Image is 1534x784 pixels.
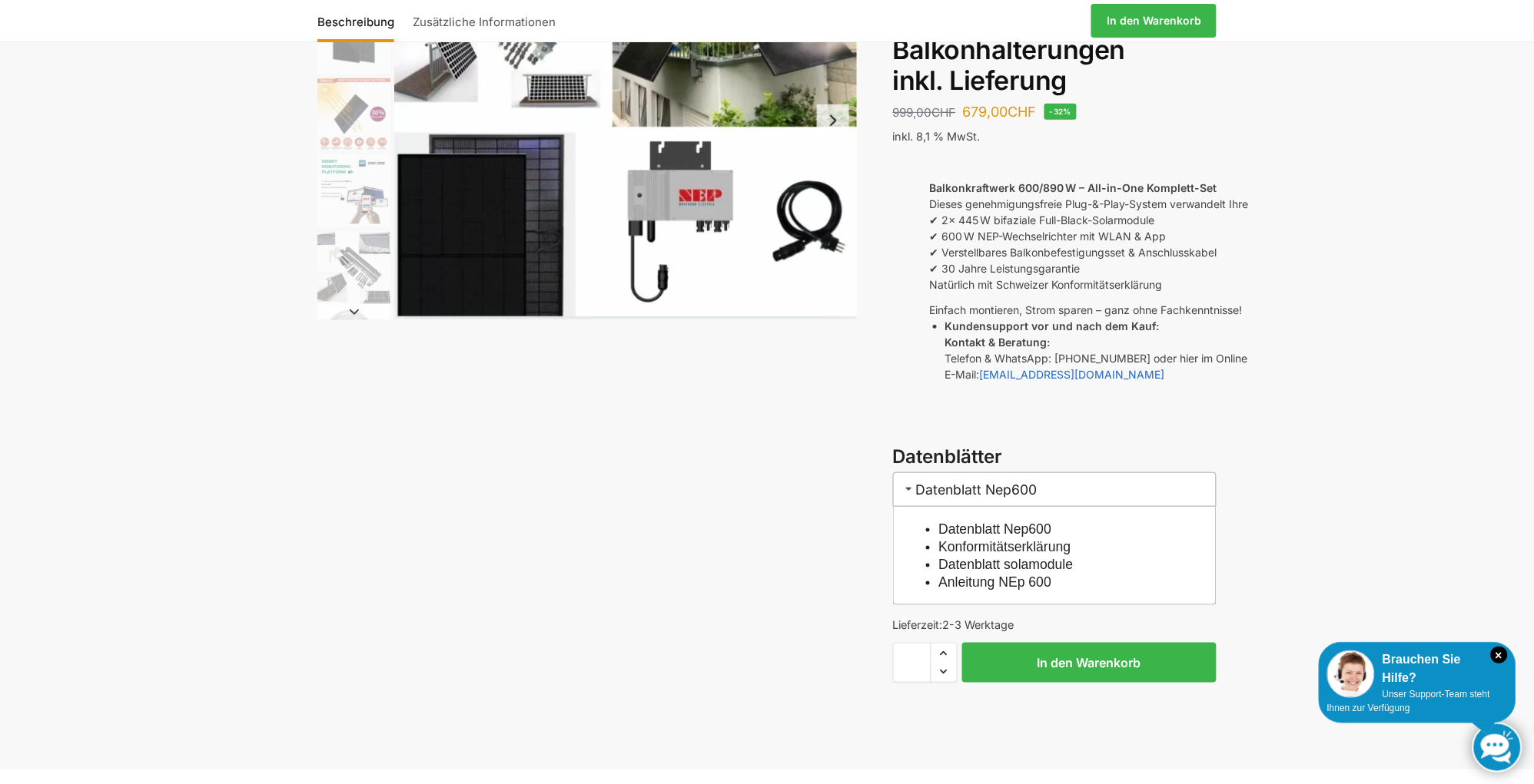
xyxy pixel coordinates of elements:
h3: Datenblätter [893,444,1217,471]
span: CHF [932,105,956,120]
span: Increase quantity [931,643,957,663]
button: In den Warenkorb [962,643,1217,683]
span: 2-3 Werktage [943,618,1014,631]
img: H2c172fe1dfc145729fae6a5890126e09w.jpg_960x960_39c920dd-527c-43d8-9d2f-57e1d41b5fed_1445x [317,154,390,227]
a: Konformitätserklärung [939,539,1071,554]
a: Datenblatt Nep600 [939,521,1052,537]
li: 5 / 10 [314,229,390,306]
p: Natürlich mit Schweizer Konformitätserklärung [930,276,1508,293]
span: -32% [1044,104,1077,120]
li: Telefon & WhatsApp: [PHONE_NUMBER] oder hier im Online Chat unter E-Mail: [945,318,1508,382]
img: Customer service [1327,650,1375,698]
strong: Kundensupport vor und nach dem Kauf: [945,319,1160,332]
input: Produktmenge [893,643,931,683]
bdi: 999,00 [893,105,956,120]
span: Unser Support-Team steht Ihnen zur Verfügung [1327,689,1490,713]
span: inkl. 8,1 % MwSt. [893,130,981,143]
button: Next slide [317,304,390,319]
bdi: 679,00 [963,104,1037,120]
button: Next slide [817,104,849,137]
strong: Balkonkraftwerk 600/890 W – All-in-One Komplett-Set [930,181,1217,194]
li: 4 / 10 [314,152,390,229]
img: Bificial 30 % mehr Leistung [317,78,390,151]
span: CHF [1008,104,1037,120]
span: Lieferzeit: [893,618,1014,631]
strong: Kontakt & Beratung: [945,336,1051,349]
img: Aufstaenderung-Balkonkraftwerk_713x [317,231,390,304]
a: Datenblatt solamodule [939,557,1074,572]
iframe: Sicherer Rahmen für schnelle Bezahlvorgänge [890,692,1220,735]
a: Zusätzliche Informationen [405,2,563,39]
i: Schließen [1491,647,1508,663]
li: 3 / 10 [314,75,390,152]
a: Anleitung NEp 600 [939,574,1052,590]
p: Dieses genehmigungsfreie Plug-&-Play-System verwandelt Ihren Balkon im Handumdrehen in eine Strom... [930,180,1508,276]
a: [EMAIL_ADDRESS][DOMAIN_NAME] [980,368,1165,381]
span: Reduce quantity [931,662,957,682]
h3: Datenblatt Nep600 [893,472,1217,507]
a: Beschreibung [317,2,402,39]
p: Einfach montieren, Strom sparen – ganz ohne Fachkenntnisse! [930,302,1508,318]
a: In den Warenkorb [1091,4,1217,38]
li: 6 / 10 [314,306,390,382]
div: Brauchen Sie Hilfe? [1327,650,1508,687]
